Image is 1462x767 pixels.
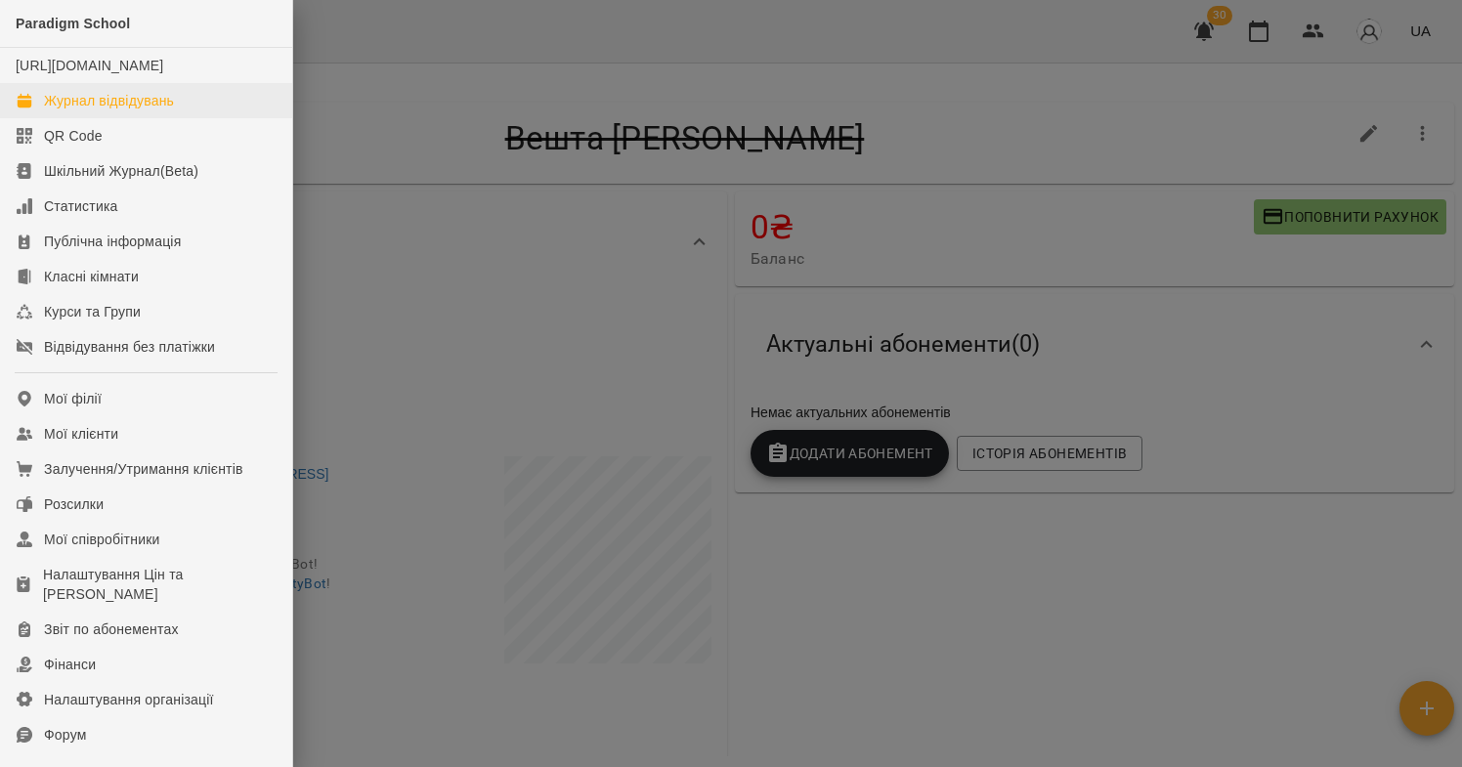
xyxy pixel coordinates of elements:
div: Звіт по абонементах [44,619,179,639]
div: Мої клієнти [44,424,118,444]
div: Залучення/Утримання клієнтів [44,459,243,479]
div: Налаштування Цін та [PERSON_NAME] [43,565,277,604]
div: Налаштування організації [44,690,214,709]
div: Фінанси [44,655,96,674]
div: Розсилки [44,494,104,514]
div: Статистика [44,196,118,216]
div: Журнал відвідувань [44,91,174,110]
div: Мої співробітники [44,530,160,549]
a: [URL][DOMAIN_NAME] [16,58,163,73]
div: Мої філії [44,389,102,408]
div: Курси та Групи [44,302,141,321]
div: Класні кімнати [44,267,139,286]
div: Шкільний Журнал(Beta) [44,161,198,181]
div: QR Code [44,126,103,146]
div: Відвідування без платіжки [44,337,215,357]
div: Публічна інформація [44,232,181,251]
div: Форум [44,725,87,745]
span: Paradigm School [16,16,130,31]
